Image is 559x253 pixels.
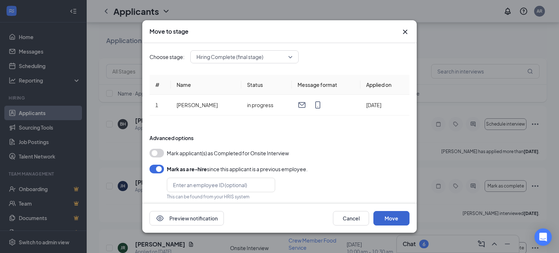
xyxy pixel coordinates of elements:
[360,75,409,95] th: Applied on
[167,165,308,173] div: since this applicant is a previous employee.
[155,102,158,108] span: 1
[241,75,292,95] th: Status
[167,194,275,200] div: This can be found from your HRIS system
[401,28,409,36] button: Close
[333,211,369,225] button: Cancel
[360,95,409,115] td: [DATE]
[196,51,263,62] span: Hiring Complete (final stage)
[313,101,322,109] svg: MobileSms
[298,101,306,109] svg: Email
[241,95,292,115] td: in progress
[156,214,164,223] svg: Eye
[149,211,224,225] button: EyePreview notification
[534,228,552,246] div: Open Intercom Messenger
[149,53,185,61] span: Choose stage:
[171,75,241,95] th: Name
[167,149,289,157] span: Mark applicant(s) as Completed for Onsite Interview
[149,75,171,95] th: #
[171,95,241,115] td: [PERSON_NAME]
[401,28,409,36] svg: Cross
[149,28,188,35] h3: Move to stage
[292,75,360,95] th: Message format
[167,166,207,172] b: Mark as a re-hire
[167,178,275,192] input: Enter an employee ID (optional)
[373,211,409,225] button: Move
[149,134,409,142] div: Advanced options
